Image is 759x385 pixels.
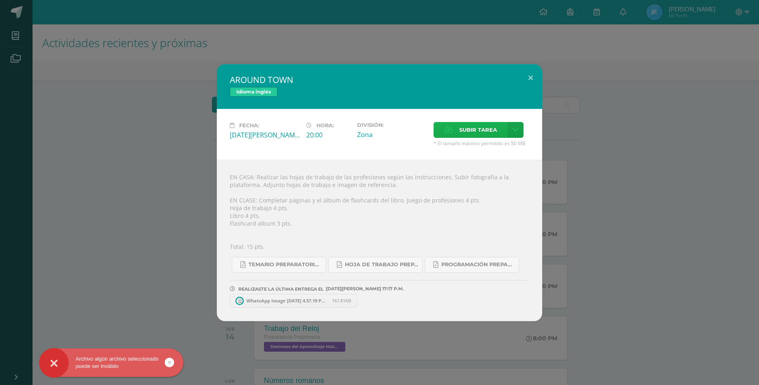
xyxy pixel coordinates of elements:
span: Hoja de trabajo PREPARATORIA1.pdf [345,261,418,268]
div: Zona [357,130,427,139]
span: Subir tarea [459,122,497,137]
span: 167.81KB [332,298,351,304]
span: REALIZASTE LA ÚLTIMA ENTREGA EL [238,286,324,292]
div: Archivo algún archivo seleccionado puede ser inválido [39,355,183,370]
a: Temario preparatoria 4-2025.pdf [232,257,326,273]
div: [DATE][PERSON_NAME] [230,131,300,139]
span: WhatsApp Image [DATE] 4.57.19 PM (1).jpeg [242,298,332,304]
a: Hoja de trabajo PREPARATORIA1.pdf [328,257,423,273]
button: Close (Esc) [519,64,542,92]
h2: AROUND TOWN [230,74,529,85]
label: División: [357,122,427,128]
div: EN CASA: Realizar las hojas de trabajo de las profesiones según las instrucciones. Subir fotograf... [217,160,542,321]
span: Hora: [316,122,334,128]
a: Programación Preparatoria Inglés B.pdf [425,257,519,273]
span: * El tamaño máximo permitido es 50 MB [434,140,529,147]
span: Programación Preparatoria Inglés B.pdf [441,261,515,268]
span: Idioma Inglés [230,87,277,97]
div: 20:00 [306,131,351,139]
span: Temario preparatoria 4-2025.pdf [249,261,322,268]
span: Fecha: [239,122,259,128]
a: WhatsApp Image [DATE] 4.57.19 PM (1).jpeg 167.81KB [230,294,358,308]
